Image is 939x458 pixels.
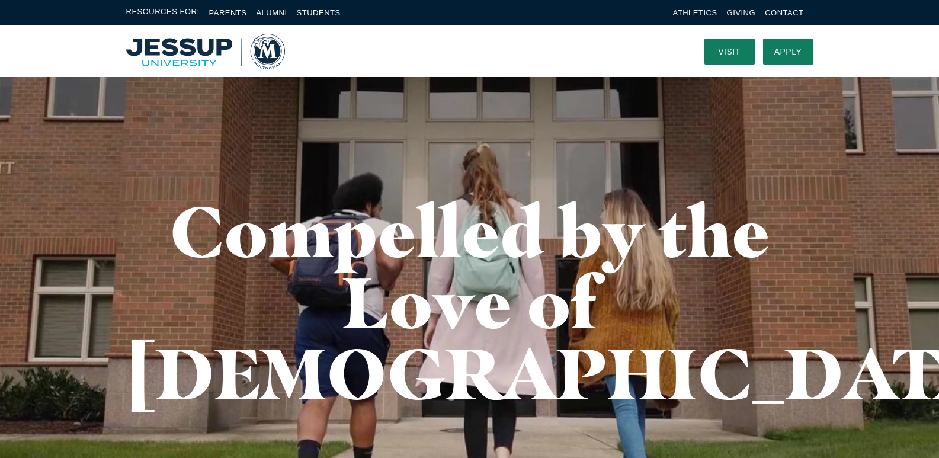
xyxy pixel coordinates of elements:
[126,34,285,69] img: Multnomah University Logo
[256,8,287,17] a: Alumni
[704,39,755,65] a: Visit
[126,6,200,20] span: Resources For:
[763,39,813,65] a: Apply
[297,8,341,17] a: Students
[126,34,285,69] a: Home
[765,8,803,17] a: Contact
[126,196,813,409] h1: Compelled by the Love of [DEMOGRAPHIC_DATA]
[209,8,247,17] a: Parents
[727,8,756,17] a: Giving
[673,8,717,17] a: Athletics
